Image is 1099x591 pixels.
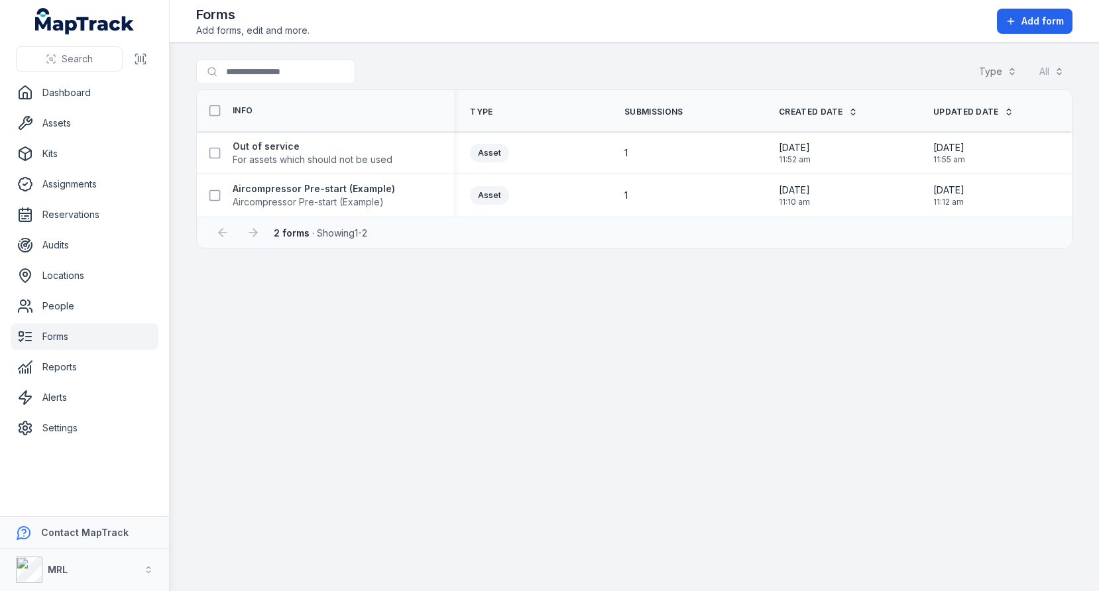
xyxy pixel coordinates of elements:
h2: Forms [196,5,310,24]
a: Reports [11,354,158,380]
span: Updated Date [933,107,999,117]
button: Type [970,59,1025,84]
a: Assets [11,110,158,136]
span: 11:10 am [779,197,810,207]
a: Dashboard [11,80,158,106]
button: All [1031,59,1072,84]
span: Add forms, edit and more. [196,24,310,37]
span: Info [233,105,253,116]
a: Alerts [11,384,158,411]
button: Search [16,46,123,72]
span: · Showing 1 - 2 [274,227,367,239]
a: Audits [11,232,158,258]
time: 15/09/2025, 11:12:24 am [933,184,964,207]
a: People [11,293,158,319]
a: Forms [11,323,158,350]
strong: Aircompressor Pre-start (Example) [233,182,395,195]
a: Assignments [11,171,158,197]
a: Settings [11,415,158,441]
span: For assets which should not be used [233,153,392,166]
span: [DATE] [933,184,964,197]
button: Add form [997,9,1072,34]
div: Asset [470,144,509,162]
div: Asset [470,186,509,205]
a: Locations [11,262,158,289]
a: MapTrack [35,8,135,34]
span: [DATE] [779,184,810,197]
a: Created Date [779,107,858,117]
strong: Contact MapTrack [41,527,129,538]
span: 11:12 am [933,197,964,207]
a: Kits [11,140,158,167]
span: Search [62,52,93,66]
time: 15/09/2025, 11:52:17 am [779,141,811,165]
a: Updated Date [933,107,1013,117]
time: 15/09/2025, 11:55:08 am [933,141,965,165]
strong: 2 forms [274,227,310,239]
strong: MRL [48,564,68,575]
a: Aircompressor Pre-start (Example)Aircompressor Pre-start (Example) [233,182,395,209]
span: 1 [624,146,628,160]
span: Submissions [624,107,683,117]
a: Reservations [11,201,158,228]
span: 11:55 am [933,154,965,165]
span: Type [470,107,492,117]
span: 11:52 am [779,154,811,165]
strong: Out of service [233,140,392,153]
span: 1 [624,189,628,202]
span: Aircompressor Pre-start (Example) [233,195,395,209]
a: Out of serviceFor assets which should not be used [233,140,392,166]
span: [DATE] [779,141,811,154]
span: Add form [1021,15,1064,28]
span: [DATE] [933,141,965,154]
span: Created Date [779,107,843,117]
time: 15/09/2025, 11:10:05 am [779,184,810,207]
